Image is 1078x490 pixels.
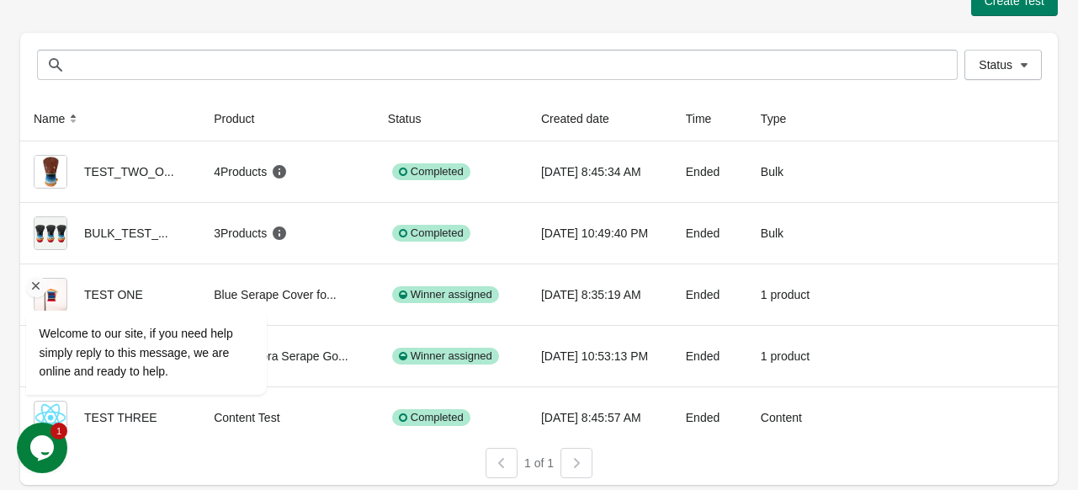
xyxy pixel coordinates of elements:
div: Completed [392,163,470,180]
div: Ended [686,278,734,312]
div: Ended [686,339,734,373]
div: Winner assigned [392,286,499,303]
div: Completed [392,409,470,426]
button: Status [964,50,1042,80]
div: Winner assigned [392,348,499,365]
span: Status [979,58,1012,72]
iframe: chat widget [17,158,320,414]
div: Bulk [761,216,815,250]
div: Bulk [761,155,815,189]
div: Content [761,401,815,434]
span: 1 of 1 [524,456,554,470]
div: 1 product [761,339,815,373]
button: Type [754,104,810,134]
div: [DATE] 8:45:34 AM [541,155,659,189]
div: TEST_TWO_O... [34,155,187,189]
div: Content Test [214,401,361,434]
iframe: chat widget [17,423,71,473]
div: [DATE] 8:45:57 AM [541,401,659,434]
div: 1 product [761,278,815,312]
div: [DATE] 10:49:40 PM [541,216,659,250]
div: TEST THREE [34,401,187,434]
div: Ended [686,401,734,434]
div: [DATE] 8:35:19 AM [541,278,659,312]
button: Product [207,104,278,134]
div: [DATE] 10:53:13 PM [541,339,659,373]
div: Ended [686,155,734,189]
button: Status [381,104,445,134]
button: Time [679,104,735,134]
button: Name [27,104,88,134]
span: Welcome to our site, if you need help simply reply to this message, we are online and ready to help. [23,168,216,220]
div: Completed [392,225,470,242]
div: Ended [686,216,734,250]
button: Created date [534,104,633,134]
